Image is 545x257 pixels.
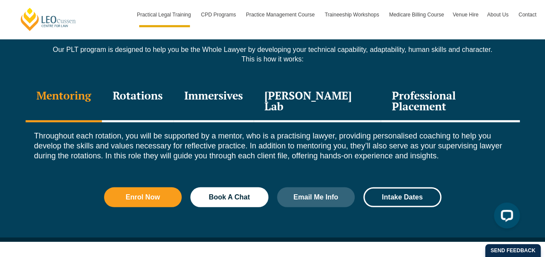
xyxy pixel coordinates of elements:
a: Intake Dates [363,187,441,207]
div: Our PLT program is designed to help you be the Whole Lawyer by developing your technical capabili... [26,45,520,73]
p: Throughout each rotation, you will be supported by a mentor, who is a practising lawyer, providin... [34,131,511,161]
span: Book A Chat [209,194,250,201]
a: CPD Programs [196,2,241,27]
a: Enrol Now [104,187,182,207]
div: Rotations [102,81,173,122]
iframe: LiveChat chat widget [487,199,523,235]
a: Contact [514,2,541,27]
div: [PERSON_NAME] Lab [254,81,381,122]
div: Mentoring [26,81,102,122]
a: Venue Hire [448,2,483,27]
div: Professional Placement [381,81,519,122]
a: Practice Management Course [241,2,320,27]
a: [PERSON_NAME] Centre for Law [20,7,77,32]
div: Immersives [173,81,254,122]
span: Enrol Now [126,194,160,201]
a: Practical Legal Training [133,2,197,27]
a: About Us [483,2,514,27]
span: Intake Dates [382,194,423,201]
a: Book A Chat [190,187,268,207]
a: Email Me Info [277,187,355,207]
a: Traineeship Workshops [320,2,385,27]
a: Medicare Billing Course [385,2,448,27]
span: Email Me Info [294,194,338,201]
